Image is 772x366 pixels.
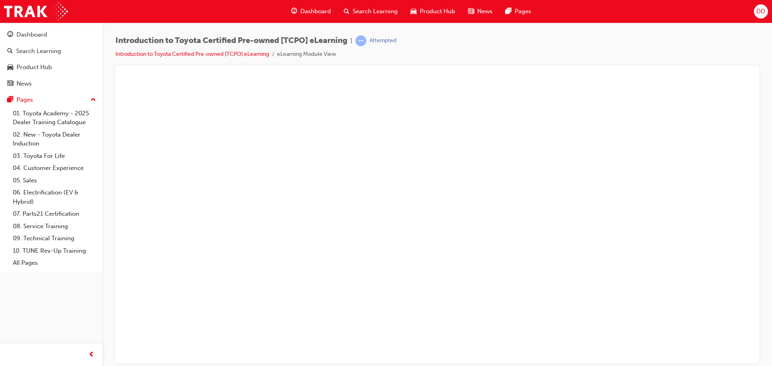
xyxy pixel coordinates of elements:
span: up-icon [90,95,96,105]
a: news-iconNews [462,3,499,20]
a: All Pages [10,257,99,269]
button: Pages [3,92,99,107]
span: Pages [515,7,531,16]
a: Product Hub [3,60,99,75]
a: 05. Sales [10,174,99,187]
img: Trak [4,2,68,20]
a: 09. Technical Training [10,232,99,245]
span: car-icon [7,64,13,71]
div: Dashboard [16,30,47,39]
a: Introduction to Toyota Certified Pre-owned [TCPO] eLearning [115,51,269,57]
span: news-icon [468,6,474,16]
span: Introduction to Toyota Certified Pre-owned [TCPO] eLearning [115,36,347,45]
a: 01. Toyota Academy - 2025 Dealer Training Catalogue [10,107,99,129]
div: Search Learning [16,47,61,56]
span: Product Hub [420,7,455,16]
div: Product Hub [16,63,52,72]
button: DD [754,4,768,18]
span: | [351,36,352,45]
span: learningRecordVerb_ATTEMPT-icon [355,35,366,46]
div: News [16,79,32,88]
div: Pages [16,95,33,104]
a: Dashboard [3,27,99,42]
span: News [477,7,493,16]
a: guage-iconDashboard [285,3,337,20]
span: Search Learning [353,7,398,16]
a: 10. TUNE Rev-Up Training [10,245,99,257]
span: guage-icon [7,31,13,39]
span: DD [756,7,765,16]
li: eLearning Module View [277,50,336,59]
a: Search Learning [3,44,99,59]
a: 03. Toyota For Life [10,150,99,162]
a: pages-iconPages [499,3,538,20]
span: news-icon [7,80,13,88]
a: 06. Electrification (EV & Hybrid) [10,186,99,208]
span: prev-icon [88,350,94,360]
button: DashboardSearch LearningProduct HubNews [3,26,99,92]
a: 07. Parts21 Certification [10,208,99,220]
span: Dashboard [300,7,331,16]
a: News [3,76,99,91]
a: 04. Customer Experience [10,162,99,174]
a: car-iconProduct Hub [404,3,462,20]
a: 08. Service Training [10,220,99,233]
span: search-icon [7,48,13,55]
a: 02. New - Toyota Dealer Induction [10,129,99,150]
span: car-icon [411,6,417,16]
span: search-icon [344,6,349,16]
span: pages-icon [505,6,511,16]
span: pages-icon [7,96,13,104]
span: guage-icon [291,6,297,16]
div: Attempted [370,37,396,45]
a: search-iconSearch Learning [337,3,404,20]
